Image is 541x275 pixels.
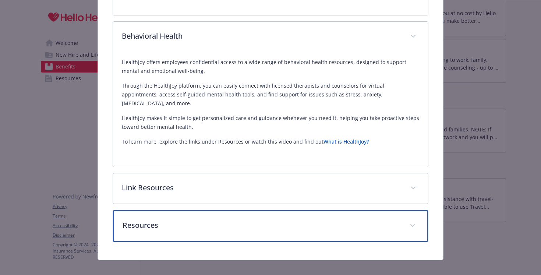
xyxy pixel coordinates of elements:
p: HealthJoy offers employees confidential access to a wide range of behavioral health resources, de... [122,58,420,75]
div: Behavioral Health [113,52,428,167]
p: Resources [123,220,401,231]
div: Behavioral Health [113,22,428,52]
p: HealthJoy makes it simple to get personalized care and guidance whenever you need it, helping you... [122,114,420,131]
div: Resources [113,210,428,242]
div: Link Resources [113,173,428,204]
p: Link Resources [122,182,402,193]
p: To learn more, explore the links under Resources or watch this video and find out [122,137,420,146]
a: What is HealthJoy? [323,138,369,145]
p: Behavioral Health [122,31,402,42]
p: Through the HealthJoy platform, you can easily connect with licensed therapists and counselors fo... [122,81,420,108]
